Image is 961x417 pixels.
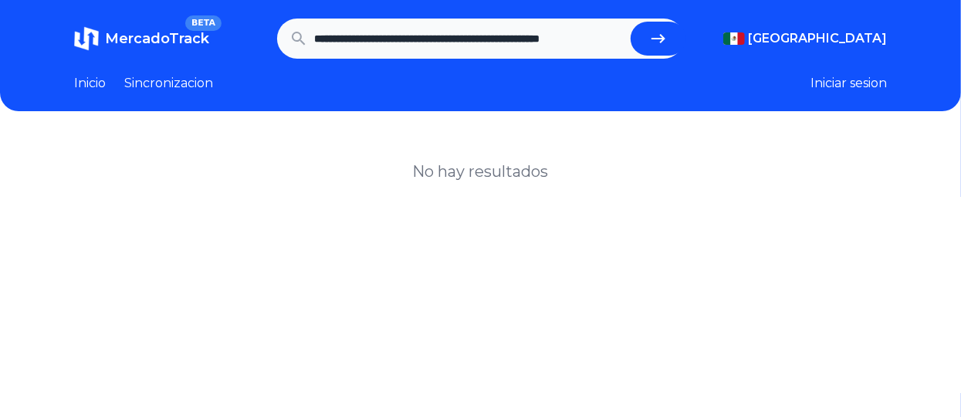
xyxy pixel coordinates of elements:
img: MercadoTrack [74,26,99,51]
button: [GEOGRAPHIC_DATA] [723,29,887,48]
h1: No hay resultados [413,161,549,182]
button: Iniciar sesion [810,74,887,93]
span: MercadoTrack [105,30,209,47]
img: Mexico [723,32,745,45]
span: BETA [185,15,222,31]
span: [GEOGRAPHIC_DATA] [748,29,887,48]
a: Inicio [74,74,106,93]
a: MercadoTrackBETA [74,26,209,51]
a: Sincronizacion [124,74,213,93]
